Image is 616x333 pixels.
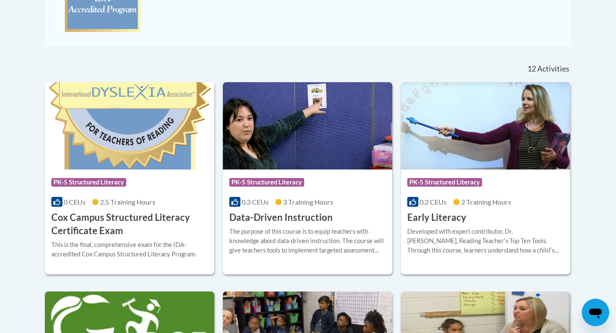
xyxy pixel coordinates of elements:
[242,198,269,206] span: 0.3 CEUs
[283,198,333,206] span: 3 Training Hours
[223,82,392,169] img: Course Logo
[45,82,214,169] img: Course Logo
[461,198,511,206] span: 2 Training Hours
[407,227,564,255] div: Developed with expert contributor, Dr. [PERSON_NAME], Reading Teacherʹs Top Ten Tools. Through th...
[407,211,466,224] h3: Early Literacy
[537,64,569,74] span: Activities
[100,198,155,206] span: 2.5 Training Hours
[407,178,482,187] span: PK-5 Structured Literacy
[51,178,126,187] span: PK-5 Structured Literacy
[64,198,86,206] span: 0 CEUs
[51,240,208,259] div: This is the final, comprehensive exam for the IDA-accredited Cox Campus Structured Literacy Program.
[229,227,386,255] div: The purpose of this course is to equip teachers with knowledge about data-driven instruction. The...
[229,211,333,224] h3: Data-Driven Instruction
[229,178,304,187] span: PK-5 Structured Literacy
[420,198,447,206] span: 0.2 CEUs
[582,299,609,326] iframe: Button to launch messaging window
[527,64,536,74] span: 12
[45,82,214,274] a: Course LogoPK-5 Structured Literacy0 CEUs2.5 Training Hours Cox Campus Structured Literacy Certif...
[401,82,570,169] img: Course Logo
[51,211,208,238] h3: Cox Campus Structured Literacy Certificate Exam
[401,82,570,274] a: Course LogoPK-5 Structured Literacy0.2 CEUs2 Training Hours Early LiteracyDeveloped with expert c...
[223,82,392,274] a: Course LogoPK-5 Structured Literacy0.3 CEUs3 Training Hours Data-Driven InstructionThe purpose of...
